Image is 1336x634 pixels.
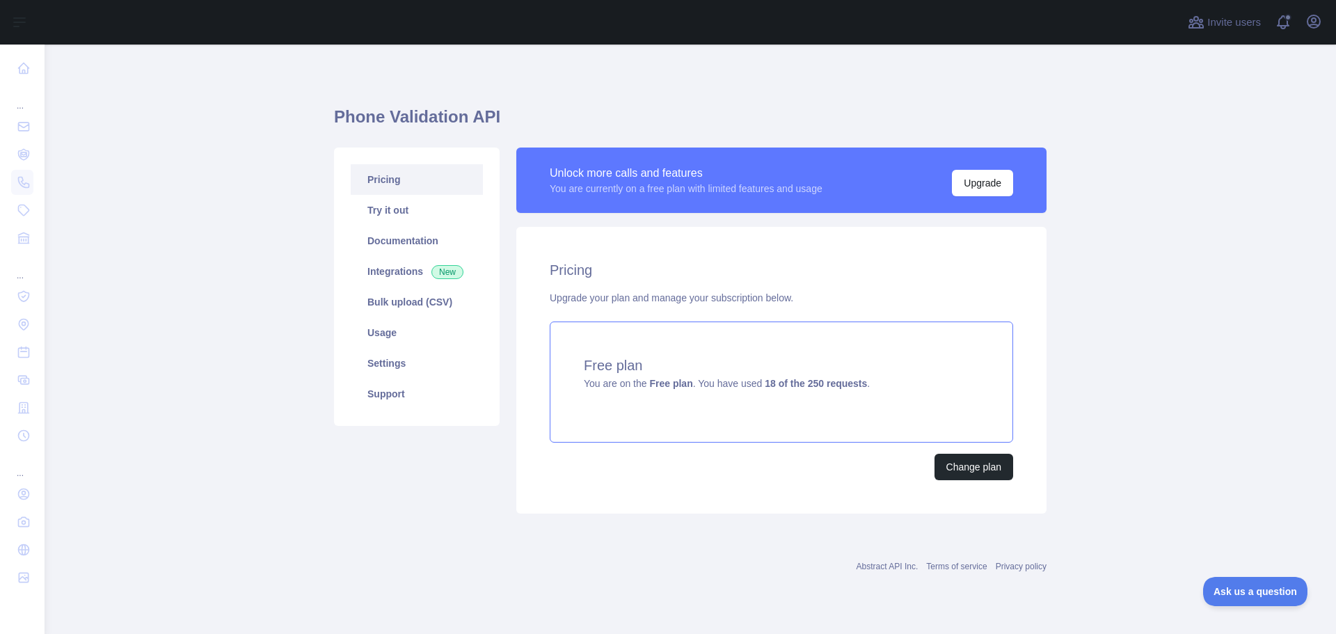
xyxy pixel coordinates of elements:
[857,562,918,571] a: Abstract API Inc.
[351,348,483,379] a: Settings
[1203,577,1308,606] iframe: Toggle Customer Support
[334,106,1047,139] h1: Phone Validation API
[550,182,822,196] div: You are currently on a free plan with limited features and usage
[952,170,1013,196] button: Upgrade
[11,84,33,111] div: ...
[550,260,1013,280] h2: Pricing
[926,562,987,571] a: Terms of service
[1207,15,1261,31] span: Invite users
[1185,11,1264,33] button: Invite users
[584,378,870,389] span: You are on the . You have used .
[351,287,483,317] a: Bulk upload (CSV)
[935,454,1013,480] button: Change plan
[996,562,1047,571] a: Privacy policy
[11,451,33,479] div: ...
[351,317,483,348] a: Usage
[351,225,483,256] a: Documentation
[351,195,483,225] a: Try it out
[11,253,33,281] div: ...
[550,291,1013,305] div: Upgrade your plan and manage your subscription below.
[431,265,463,279] span: New
[351,256,483,287] a: Integrations New
[351,164,483,195] a: Pricing
[765,378,867,389] strong: 18 of the 250 requests
[351,379,483,409] a: Support
[649,378,692,389] strong: Free plan
[584,356,979,375] h4: Free plan
[550,165,822,182] div: Unlock more calls and features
